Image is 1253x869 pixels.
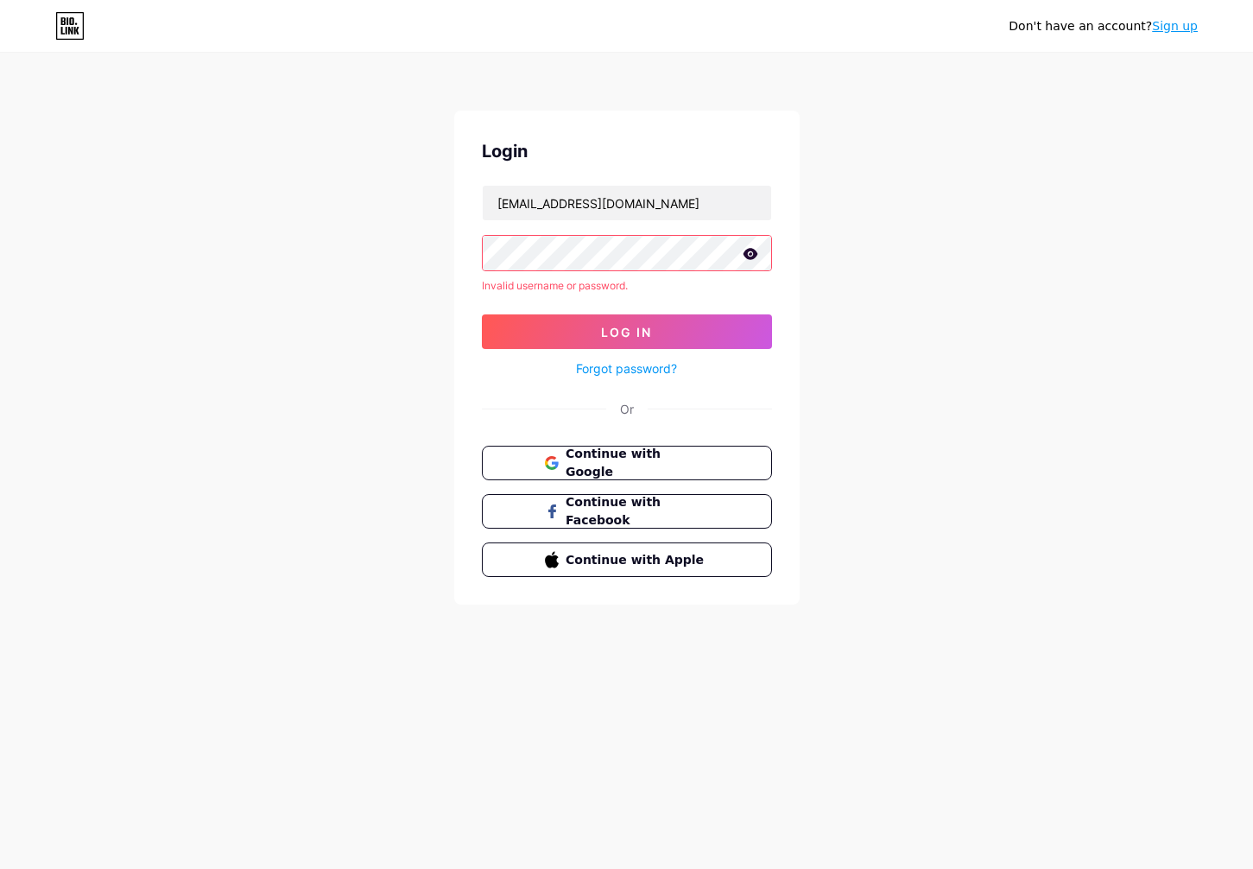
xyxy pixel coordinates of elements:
[482,314,772,349] button: Log In
[1009,17,1198,35] div: Don't have an account?
[576,359,677,377] a: Forgot password?
[620,400,634,418] div: Or
[482,278,772,294] div: Invalid username or password.
[601,325,652,339] span: Log In
[566,493,708,530] span: Continue with Facebook
[482,446,772,480] button: Continue with Google
[1152,19,1198,33] a: Sign up
[482,138,772,164] div: Login
[483,186,771,220] input: Username
[482,494,772,529] button: Continue with Facebook
[482,542,772,577] button: Continue with Apple
[566,445,708,481] span: Continue with Google
[566,551,708,569] span: Continue with Apple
